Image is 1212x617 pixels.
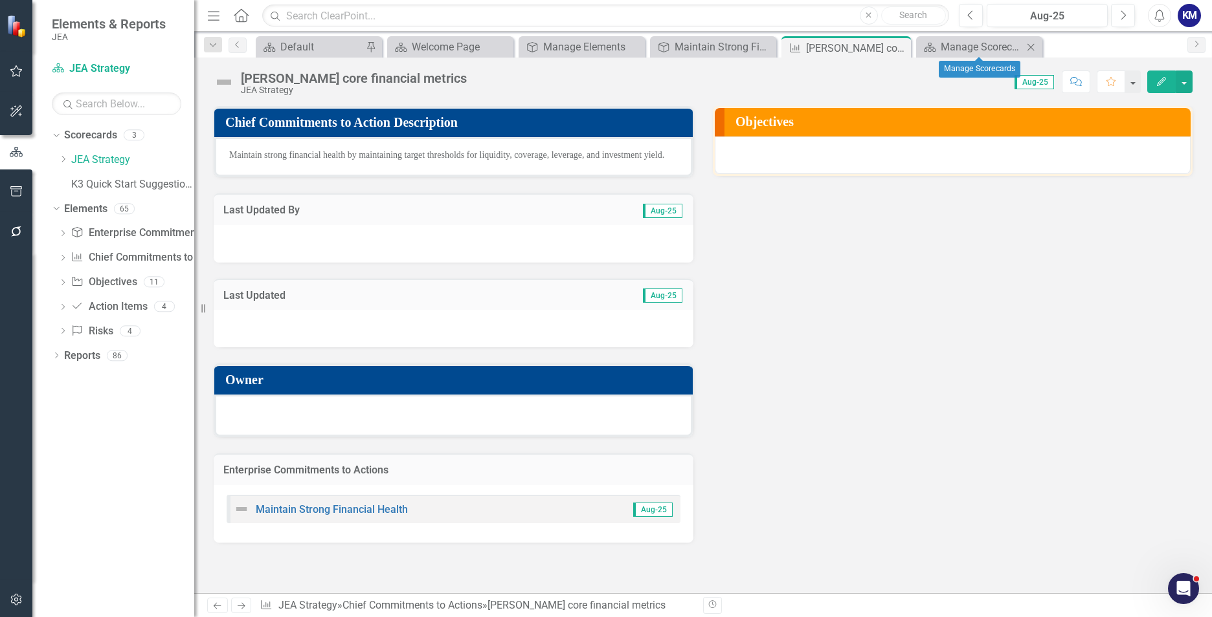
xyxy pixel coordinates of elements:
a: Manage Elements [522,39,642,55]
h3: Enterprise Commitments to Actions [223,464,684,476]
button: Aug-25 [987,4,1108,27]
a: Maintain Strong Financial Health [653,39,773,55]
a: Enterprise Commitments to Actions [71,226,253,241]
span: Search [899,10,927,20]
div: [PERSON_NAME] core financial metrics [241,71,467,85]
button: Search [881,6,946,25]
span: Maintain strong financial health by maintaining target thresholds for liquidity, coverage, levera... [229,150,664,160]
div: » » [260,598,693,613]
a: Chief Commitments to Actions [71,250,230,265]
h3: Last Updated [223,290,501,301]
a: Risks [71,324,113,339]
a: JEA Strategy [71,153,194,168]
a: Scorecards [64,128,117,143]
div: Aug-25 [991,8,1103,24]
span: Aug-25 [643,204,682,218]
a: Chief Commitments to Actions [342,599,482,611]
a: Manage Scorecards [919,39,1023,55]
span: Aug-25 [633,503,673,517]
span: Aug-25 [643,288,682,303]
div: Maintain Strong Financial Health [675,39,773,55]
div: 4 [154,301,175,312]
div: 86 [107,350,128,361]
input: Search ClearPoint... [262,5,949,27]
div: Manage Elements [543,39,642,55]
h3: Last Updated By [223,204,524,216]
div: Manage Scorecards [939,61,1020,78]
a: Elements [64,202,107,217]
a: K3 Quick Start Suggestions [71,177,194,192]
div: 11 [144,277,164,288]
div: 4 [120,325,140,336]
img: Not Defined [234,501,249,517]
div: Welcome Page [412,39,510,55]
div: JEA Strategy [241,85,467,95]
div: [PERSON_NAME] core financial metrics [806,40,908,56]
div: Manage Scorecards [941,39,1023,55]
h3: Owner [225,373,686,387]
a: Objectives [71,275,137,290]
input: Search Below... [52,92,181,115]
a: JEA Strategy [52,61,181,76]
span: Aug-25 [1015,75,1054,89]
iframe: Intercom live chat [1168,573,1199,604]
img: Not Defined [214,72,234,92]
span: Elements & Reports [52,16,166,32]
a: Default [259,39,363,55]
div: 3 [124,130,144,141]
a: Maintain Strong Financial Health [256,503,408,515]
div: Default [280,39,363,55]
img: ClearPoint Strategy [6,14,29,38]
small: JEA [52,32,166,42]
div: 65 [114,203,135,214]
a: Reports [64,349,100,363]
button: KM [1178,4,1201,27]
a: JEA Strategy [278,599,337,611]
h3: Chief Commitments to Action Description [225,115,686,129]
a: Welcome Page [390,39,510,55]
h3: Objectives [735,114,1184,129]
a: Action Items [71,299,147,314]
div: [PERSON_NAME] core financial metrics [488,599,666,611]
